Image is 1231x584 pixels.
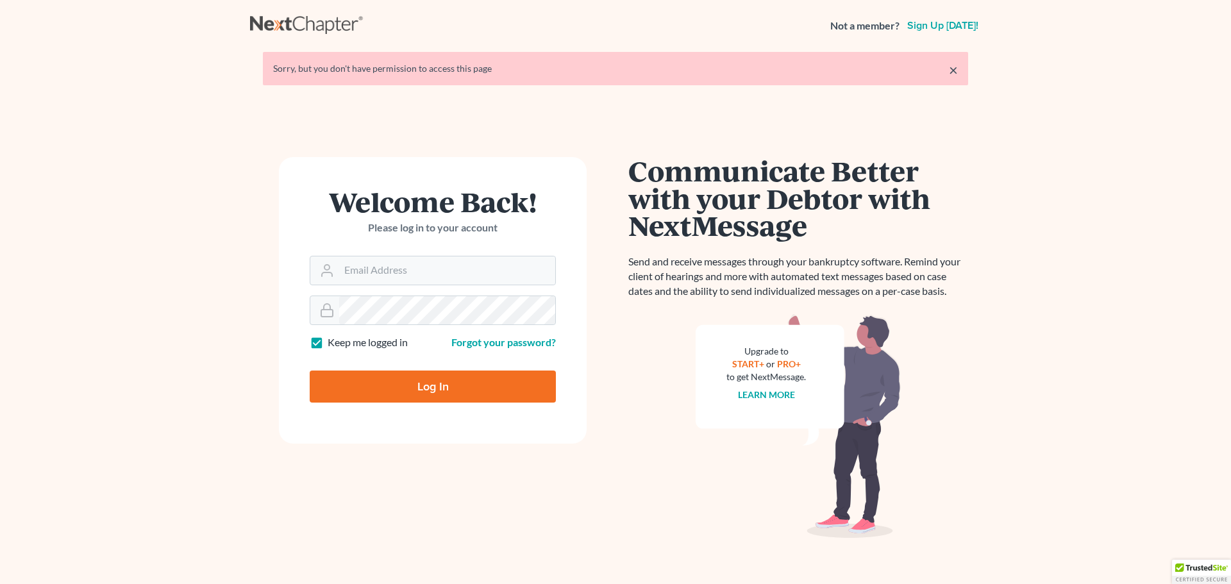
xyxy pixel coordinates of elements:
input: Email Address [339,256,555,285]
div: to get NextMessage. [726,371,806,383]
a: × [949,62,958,78]
img: nextmessage_bg-59042aed3d76b12b5cd301f8e5b87938c9018125f34e5fa2b7a6b67550977c72.svg [696,314,901,538]
div: Upgrade to [726,345,806,358]
input: Log In [310,371,556,403]
p: Send and receive messages through your bankruptcy software. Remind your client of hearings and mo... [628,254,968,299]
a: Sign up [DATE]! [905,21,981,31]
h1: Welcome Back! [310,188,556,215]
h1: Communicate Better with your Debtor with NextMessage [628,157,968,239]
label: Keep me logged in [328,335,408,350]
a: Learn more [738,389,795,400]
div: Sorry, but you don't have permission to access this page [273,62,958,75]
a: START+ [732,358,764,369]
a: PRO+ [777,358,801,369]
div: TrustedSite Certified [1172,560,1231,584]
span: or [766,358,775,369]
p: Please log in to your account [310,221,556,235]
strong: Not a member? [830,19,900,33]
a: Forgot your password? [451,336,556,348]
